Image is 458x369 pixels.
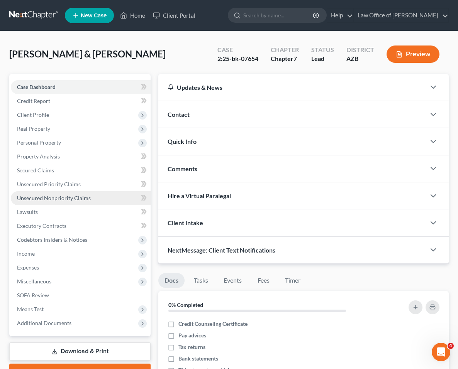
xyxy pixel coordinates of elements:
div: Recent messageProfile image for LindseyHi again! It doesn't look like we have a full webinar dedi... [8,91,147,131]
span: Messages [64,260,91,265]
img: Profile image for Lindsey [16,109,31,124]
a: Unsecured Nonpriority Claims [11,191,151,205]
div: We typically reply in a few hours [16,150,129,158]
span: 4 [448,343,454,349]
a: Download & Print [9,342,151,361]
span: Case Dashboard [17,84,56,90]
a: Law Office of [PERSON_NAME] [354,8,448,22]
a: Help [327,8,353,22]
div: Attorney's Disclosure of Compensation [16,193,129,201]
span: Search for help [16,175,63,184]
span: Credit Counseling Certificate [178,320,248,328]
a: Property Analysis [11,150,151,163]
a: Docs [158,273,185,288]
iframe: Intercom live chat [432,343,450,361]
span: Secured Claims [17,167,54,174]
span: Income [17,250,35,257]
span: Tax returns [178,343,205,351]
span: Contact [168,111,190,118]
a: Case Dashboard [11,80,151,94]
div: Send us a messageWe typically reply in a few hours [8,135,147,164]
div: Recent message [16,97,139,105]
div: • 1h ago [81,116,103,125]
button: Help [103,241,154,271]
img: Profile image for Emma [112,12,127,28]
span: Pay advices [178,332,206,339]
a: SOFA Review [11,288,151,302]
a: Events [217,273,248,288]
p: Hi there! [15,55,139,68]
div: District [346,45,374,54]
span: Client Intake [168,219,203,226]
span: Additional Documents [17,320,71,326]
span: Lawsuits [17,209,38,215]
span: Unsecured Nonpriority Claims [17,195,91,201]
div: Statement of Financial Affairs - Payments Made in the Last 90 days [16,207,129,224]
div: Lead [311,54,334,63]
div: Close [133,12,147,26]
span: Bank statements [178,355,218,362]
button: Search for help [11,172,143,187]
span: Executory Contracts [17,222,66,229]
img: Profile image for James [97,12,113,28]
a: Timer [279,273,307,288]
div: Attorney's Disclosure of Compensation [11,190,143,204]
div: Chapter [271,45,299,54]
div: Case [217,45,258,54]
span: Home [17,260,34,265]
div: Updates & News [168,83,416,91]
span: [PERSON_NAME] & [PERSON_NAME] [9,48,166,59]
a: Tasks [188,273,214,288]
div: Status [311,45,334,54]
a: Lawsuits [11,205,151,219]
span: SOFA Review [17,292,49,298]
span: Miscellaneous [17,278,51,285]
button: Messages [51,241,103,271]
a: Credit Report [11,94,151,108]
span: Expenses [17,264,39,271]
div: Send us a message [16,142,129,150]
span: Quick Info [168,138,197,145]
div: Profile image for LindseyHi again! It doesn't look like we have a full webinar dedicated to post ... [8,102,146,131]
span: Help [122,260,135,265]
p: How can we help? [15,68,139,81]
div: [PERSON_NAME] [34,116,79,125]
img: logo [15,17,67,25]
span: Means Test [17,306,44,312]
a: Fees [251,273,276,288]
div: 2:25-bk-07654 [217,54,258,63]
a: Unsecured Priority Claims [11,177,151,191]
strong: 0% Completed [168,302,203,308]
span: New Case [81,13,107,19]
span: Codebtors Insiders & Notices [17,236,87,243]
span: Personal Property [17,139,61,146]
span: Client Profile [17,111,49,118]
span: 7 [293,55,297,62]
img: Profile image for Lindsey [83,12,98,28]
a: Executory Contracts [11,219,151,233]
span: Comments [168,165,197,172]
span: Hire a Virtual Paralegal [168,192,231,199]
a: Client Portal [149,8,199,22]
a: Secured Claims [11,163,151,177]
span: Credit Report [17,98,50,104]
span: Property Analysis [17,153,60,160]
span: Real Property [17,125,50,132]
div: AZB [346,54,374,63]
span: Unsecured Priority Claims [17,181,81,187]
div: Amendments [11,227,143,241]
span: NextMessage: Client Text Notifications [168,246,275,254]
div: Chapter [271,54,299,63]
button: Preview [387,45,439,63]
a: Home [116,8,149,22]
div: Statement of Financial Affairs - Payments Made in the Last 90 days [11,204,143,227]
div: Amendments [16,230,129,238]
input: Search by name... [243,8,314,22]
